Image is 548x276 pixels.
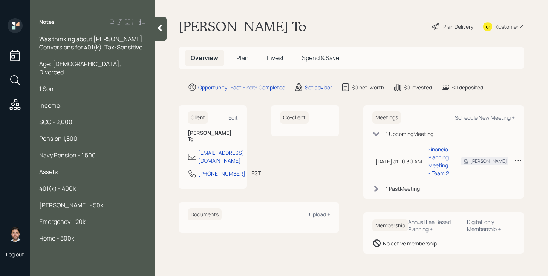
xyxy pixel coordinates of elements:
span: Was thinking about [PERSON_NAME] Conversions for 401(k). Tax-Sensitive [39,35,144,51]
h6: Meetings [372,111,401,124]
h6: Membership [372,219,408,232]
h6: Client [188,111,208,124]
span: 1 Son [39,85,54,93]
div: Digital-only Membership + [467,218,515,233]
h6: Documents [188,208,222,221]
div: Upload + [309,211,330,218]
div: [DATE] at 10:30 AM [375,157,422,165]
span: Navy Pension - 1,500 [39,151,96,159]
div: Kustomer [495,23,519,31]
label: Notes [39,18,55,26]
span: Invest [267,54,284,62]
span: Emergency - 20k [39,217,86,226]
span: Spend & Save [302,54,339,62]
div: [PERSON_NAME] [470,158,507,165]
span: Overview [191,54,218,62]
span: Income: [39,101,62,109]
div: Annual Fee Based Planning + [408,218,461,233]
img: michael-russo-headshot.png [8,227,23,242]
span: Home - 500k [39,234,74,242]
h1: [PERSON_NAME] To [179,18,306,35]
div: Plan Delivery [443,23,473,31]
div: $0 net-worth [352,83,384,91]
div: Schedule New Meeting + [455,114,515,121]
div: Edit [228,114,238,121]
div: 1 Upcoming Meeting [386,130,433,138]
h6: [PERSON_NAME] To [188,130,238,143]
div: $0 invested [404,83,432,91]
div: Set advisor [305,83,332,91]
span: Assets [39,168,58,176]
div: $0 deposited [452,83,483,91]
div: [PHONE_NUMBER] [198,170,245,177]
span: Plan [236,54,249,62]
span: Pension 1,800 [39,134,77,143]
div: Financial Planning Meeting - Team 2 [428,145,449,177]
div: Log out [6,251,24,258]
div: No active membership [383,239,437,247]
div: Opportunity · Fact Finder Completed [198,83,285,91]
span: Age: [DEMOGRAPHIC_DATA], Divorced [39,60,122,76]
div: [EMAIL_ADDRESS][DOMAIN_NAME] [198,149,244,165]
div: EST [251,169,261,177]
div: 1 Past Meeting [386,185,420,193]
span: 401(k) - 400k [39,184,76,193]
h6: Co-client [280,111,309,124]
span: SCC - 2,000 [39,118,72,126]
span: [PERSON_NAME] - 50k [39,201,103,209]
